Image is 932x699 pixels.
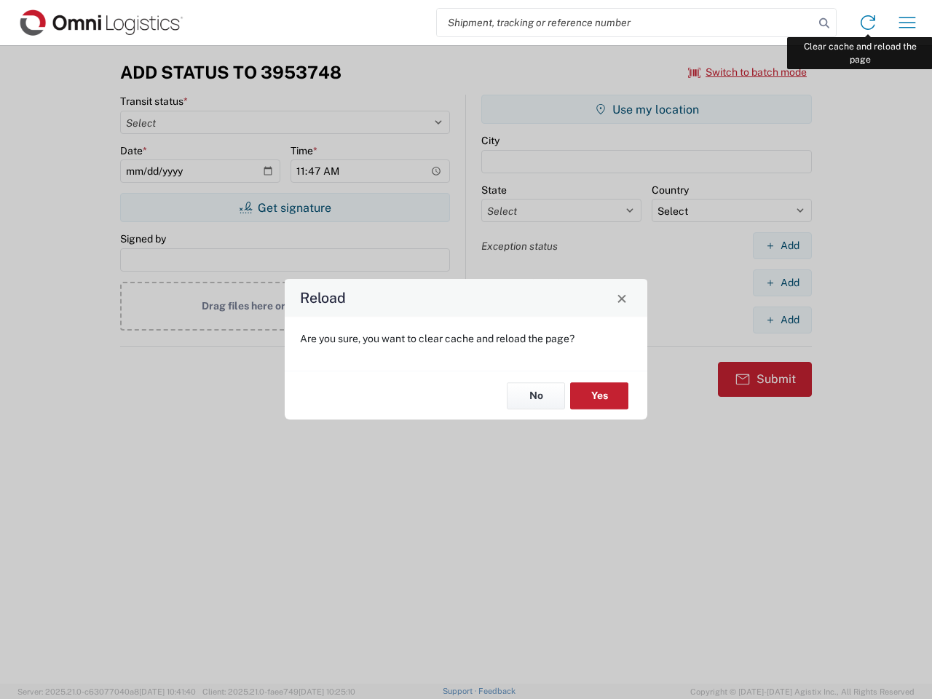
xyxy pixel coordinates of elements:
p: Are you sure, you want to clear cache and reload the page? [300,332,632,345]
button: Yes [570,382,628,409]
input: Shipment, tracking or reference number [437,9,814,36]
h4: Reload [300,288,346,309]
button: No [507,382,565,409]
button: Close [612,288,632,308]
